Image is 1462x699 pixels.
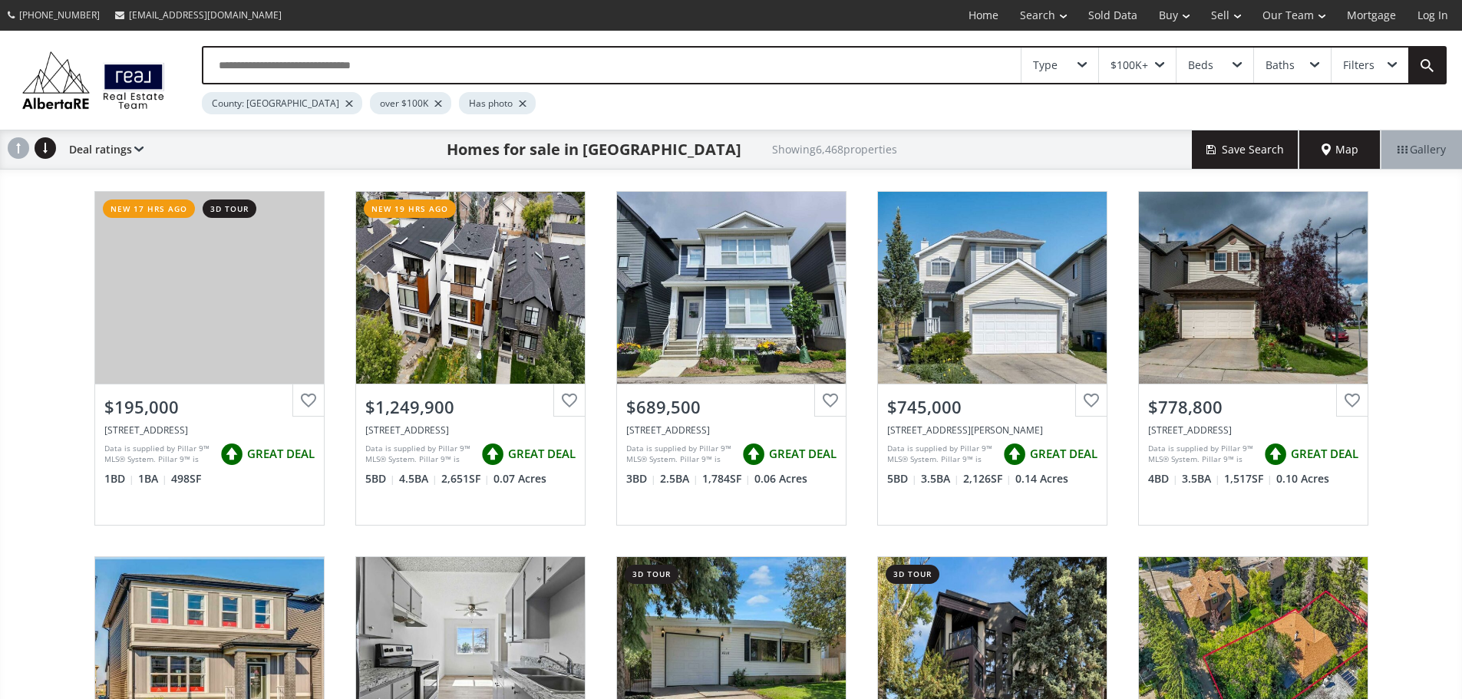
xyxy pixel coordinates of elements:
button: Save Search [1192,130,1299,169]
span: 5 BD [887,471,917,486]
a: new 19 hrs ago$1,249,900[STREET_ADDRESS]Data is supplied by Pillar 9™ MLS® System. Pillar 9™ is t... [340,176,601,541]
img: rating icon [1260,439,1291,470]
div: $689,500 [626,395,837,419]
h1: Homes for sale in [GEOGRAPHIC_DATA] [447,139,741,160]
span: 3.5 BA [921,471,959,486]
span: 1,517 SF [1224,471,1272,486]
span: 0.06 Acres [754,471,807,486]
span: 2,651 SF [441,471,490,486]
div: Data is supplied by Pillar 9™ MLS® System. Pillar 9™ is the owner of the copyright in its MLS® Sy... [365,443,474,466]
div: Data is supplied by Pillar 9™ MLS® System. Pillar 9™ is the owner of the copyright in its MLS® Sy... [626,443,734,466]
div: 1130 Alpine Avenue SW, Calgary, AB T2Y 0T2 [626,424,837,437]
img: rating icon [477,439,508,470]
div: $1,249,900 [365,395,576,419]
span: GREAT DEAL [247,446,315,462]
a: [EMAIL_ADDRESS][DOMAIN_NAME] [107,1,289,29]
span: [PHONE_NUMBER] [19,8,100,21]
img: rating icon [999,439,1030,470]
div: 1111 6 Avenue SW #1715, Calgary, AB T2P 5M5 [104,424,315,437]
span: 1 BD [104,471,134,486]
div: Baths [1266,60,1295,71]
div: $778,800 [1148,395,1358,419]
a: $745,000[STREET_ADDRESS][PERSON_NAME]Data is supplied by Pillar 9™ MLS® System. Pillar 9™ is the ... [862,176,1123,541]
span: GREAT DEAL [769,446,837,462]
span: 3.5 BA [1182,471,1220,486]
a: $778,800[STREET_ADDRESS]Data is supplied by Pillar 9™ MLS® System. Pillar 9™ is the owner of the ... [1123,176,1384,541]
div: $100K+ [1111,60,1148,71]
div: Deal ratings [61,130,144,169]
span: Map [1322,142,1358,157]
div: 22 Springborough Way SW, Calgary, AB T3H 5T4 [1148,424,1358,437]
span: 5 BD [365,471,395,486]
div: 511 55 Avenue SW, Calgary, AB T2V 0E9 [365,424,576,437]
div: Type [1033,60,1058,71]
span: [EMAIL_ADDRESS][DOMAIN_NAME] [129,8,282,21]
span: 0.10 Acres [1276,471,1329,486]
div: Beds [1188,60,1213,71]
span: 2,126 SF [963,471,1012,486]
div: Has photo [459,92,536,114]
div: Data is supplied by Pillar 9™ MLS® System. Pillar 9™ is the owner of the copyright in its MLS® Sy... [1148,443,1256,466]
span: 3 BD [626,471,656,486]
span: 4.5 BA [399,471,437,486]
div: Gallery [1381,130,1462,169]
img: rating icon [738,439,769,470]
div: Filters [1343,60,1375,71]
div: Map [1299,130,1381,169]
span: GREAT DEAL [1291,446,1358,462]
a: new 17 hrs ago3d tour$195,000[STREET_ADDRESS]Data is supplied by Pillar 9™ MLS® System. Pillar 9™... [79,176,340,541]
a: $689,500[STREET_ADDRESS]Data is supplied by Pillar 9™ MLS® System. Pillar 9™ is the owner of the ... [601,176,862,541]
span: Gallery [1398,142,1446,157]
span: 4 BD [1148,471,1178,486]
span: 1 BA [138,471,167,486]
div: Data is supplied by Pillar 9™ MLS® System. Pillar 9™ is the owner of the copyright in its MLS® Sy... [104,443,213,466]
div: 99 Arbour Crest Rise NW, Calgary, AB T3G 4L3 [887,424,1097,437]
h2: Showing 6,468 properties [772,143,897,155]
span: 1,784 SF [702,471,751,486]
img: Logo [15,48,171,113]
span: GREAT DEAL [508,446,576,462]
div: over $100K [370,92,451,114]
span: 2.5 BA [660,471,698,486]
div: Data is supplied by Pillar 9™ MLS® System. Pillar 9™ is the owner of the copyright in its MLS® Sy... [887,443,995,466]
img: rating icon [216,439,247,470]
span: 498 SF [171,471,201,486]
div: County: [GEOGRAPHIC_DATA] [202,92,362,114]
span: GREAT DEAL [1030,446,1097,462]
span: 0.14 Acres [1015,471,1068,486]
span: 0.07 Acres [493,471,546,486]
div: $745,000 [887,395,1097,419]
div: $195,000 [104,395,315,419]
